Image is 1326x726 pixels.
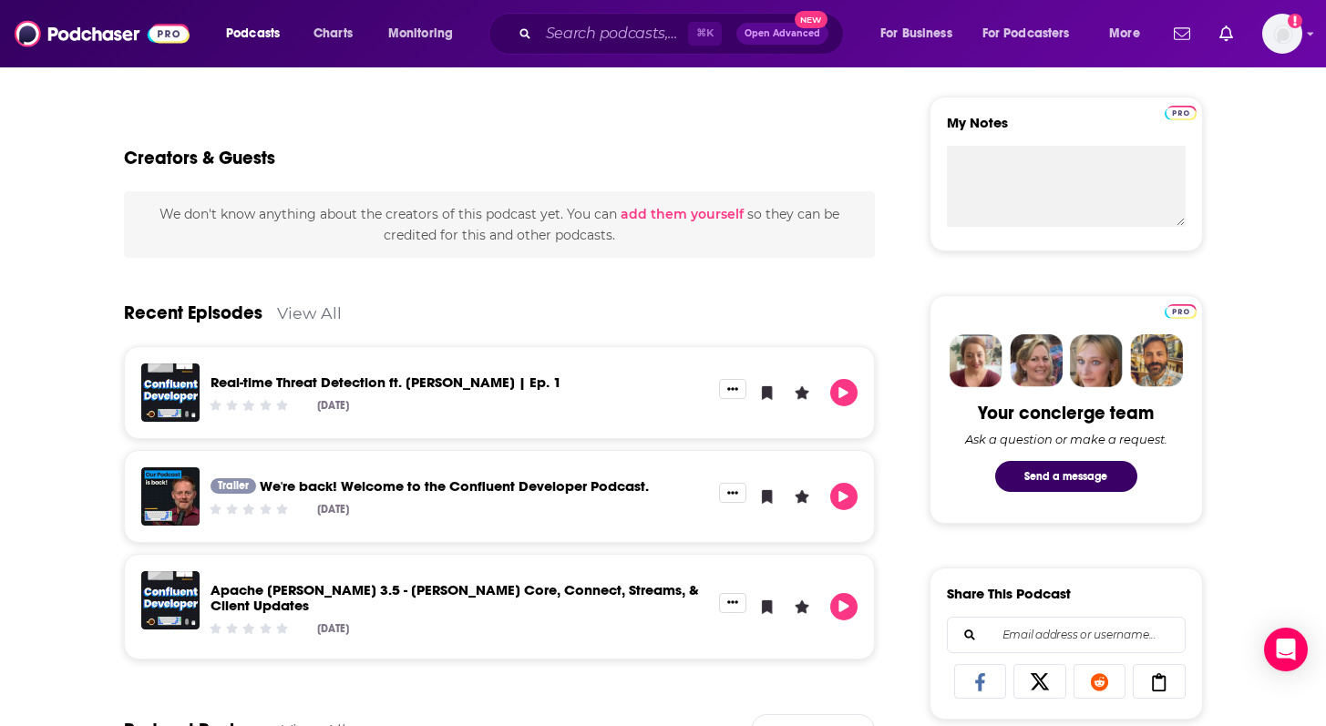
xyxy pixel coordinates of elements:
[1288,14,1302,28] svg: Add a profile image
[1264,628,1308,671] div: Open Intercom Messenger
[982,21,1070,46] span: For Podcasters
[880,21,952,46] span: For Business
[868,19,975,48] button: open menu
[539,19,688,48] input: Search podcasts, credits, & more...
[1165,304,1197,319] img: Podchaser Pro
[830,379,858,406] button: Play
[954,664,1007,699] a: Share on Facebook
[207,621,290,635] div: Community Rating: 0 out of 5
[745,29,820,38] span: Open Advanced
[788,379,816,406] button: Leave a Rating
[830,483,858,510] button: Play
[1010,334,1063,387] img: Barbara Profile
[317,622,349,635] div: [DATE]
[719,379,746,399] button: Show More Button
[388,21,453,46] span: Monitoring
[1013,664,1066,699] a: Share on X/Twitter
[1096,19,1163,48] button: open menu
[965,432,1167,446] div: Ask a question or make a request.
[1167,18,1198,49] a: Show notifications dropdown
[719,483,746,503] button: Show More Button
[1130,334,1183,387] img: Jon Profile
[754,379,781,406] button: Bookmark Episode
[314,21,353,46] span: Charts
[260,477,649,495] a: We're back! Welcome to the Confluent Developer Podcast.
[226,21,280,46] span: Podcasts
[375,19,477,48] button: open menu
[1262,14,1302,54] button: Show profile menu
[124,147,275,169] h2: Creators & Guests
[1165,302,1197,319] a: Pro website
[207,398,290,412] div: Community Rating: 0 out of 5
[1109,21,1140,46] span: More
[506,13,861,55] div: Search podcasts, credits, & more...
[1262,14,1302,54] img: User Profile
[754,483,781,510] button: Bookmark Episode
[995,461,1137,492] button: Send a message
[1212,18,1240,49] a: Show notifications dropdown
[141,467,200,526] img: We're back! Welcome to the Confluent Developer Podcast.
[795,11,827,28] span: New
[317,503,349,516] div: [DATE]
[159,206,839,242] span: We don't know anything about the creators of this podcast yet . You can so they can be credited f...
[213,19,303,48] button: open menu
[962,618,1170,652] input: Email address or username...
[719,593,746,613] button: Show More Button
[207,502,290,516] div: Community Rating: 0 out of 5
[947,585,1071,602] h3: Share This Podcast
[978,402,1154,424] div: Your concierge team
[788,483,816,510] button: Leave a Rating
[211,581,699,614] a: Apache Kafka 3.5 - Kafka Core, Connect, Streams, & Client Updates
[124,302,262,324] a: Recent Episodes
[141,363,200,422] img: Real-time Threat Detection ft. Adi Polak | Ep. 1
[1074,664,1126,699] a: Share on Reddit
[950,334,1002,387] img: Sydney Profile
[754,593,781,620] button: Bookmark Episode
[621,207,744,221] button: add them yourself
[1165,103,1197,120] a: Pro website
[947,617,1186,653] div: Search followers
[1262,14,1302,54] span: Logged in as biancagorospe
[1165,106,1197,120] img: Podchaser Pro
[830,593,858,620] button: Play
[277,303,342,322] a: View All
[947,114,1186,146] label: My Notes
[15,16,190,51] img: Podchaser - Follow, Share and Rate Podcasts
[736,23,828,45] button: Open AdvancedNew
[1070,334,1123,387] img: Jules Profile
[317,399,349,412] div: [DATE]
[302,19,364,48] a: Charts
[218,480,249,491] span: Trailer
[788,593,816,620] button: Leave a Rating
[141,571,200,629] img: Apache Kafka 3.5 - Kafka Core, Connect, Streams, & Client Updates
[1133,664,1186,699] a: Copy Link
[688,22,722,46] span: ⌘ K
[211,373,561,391] a: Real-time Threat Detection ft. Adi Polak | Ep. 1
[971,19,1096,48] button: open menu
